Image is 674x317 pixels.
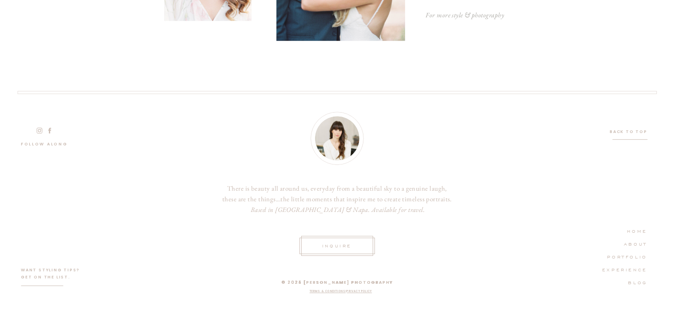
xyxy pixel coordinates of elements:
[608,227,647,235] a: HOME
[597,265,647,273] a: EXPERIENCE
[597,252,647,260] a: PORTFOLIO
[310,290,346,293] a: Terms & Conditions
[319,241,355,249] a: INquire
[21,266,84,284] p: want styling tips? GET ON THE LIST.
[221,183,453,219] a: There is beauty all around us, everyday from a beautiful sky to a genuine laugh, these are the th...
[426,11,505,19] i: For more style & photography
[232,279,443,286] p: © 2025 [PERSON_NAME] photography
[21,141,75,150] a: follow along
[597,239,647,247] a: ABOUT
[236,289,446,296] nav: I
[347,290,372,293] a: Privacy policy
[609,278,647,286] a: BLog
[609,128,647,136] a: Back to top
[251,205,425,214] i: Based in [GEOGRAPHIC_DATA] & Napa. Available for travel.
